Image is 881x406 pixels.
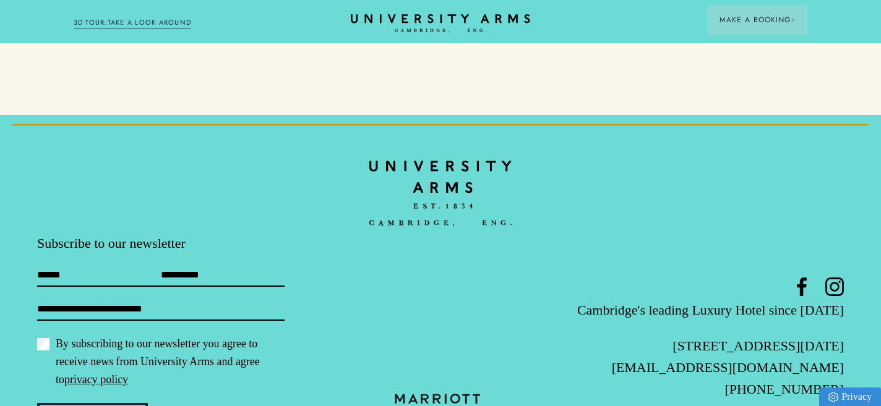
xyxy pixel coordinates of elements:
p: Subscribe to our newsletter [37,234,306,253]
a: [PHONE_NUMBER] [724,381,844,397]
a: Instagram [825,277,844,296]
a: Home [369,152,512,234]
span: Make a Booking [720,14,795,25]
p: [STREET_ADDRESS][DATE] [575,335,844,357]
a: Facebook [793,277,811,296]
a: 3D TOUR:TAKE A LOOK AROUND [74,17,192,28]
a: Privacy [819,387,881,406]
p: Cambridge's leading Luxury Hotel since [DATE] [575,299,844,321]
a: Home [351,14,530,33]
button: Make a BookingArrow icon [707,5,807,35]
a: [EMAIL_ADDRESS][DOMAIN_NAME] [612,360,844,375]
label: By subscribing to our newsletter you agree to receive news from University Arms and agree to [37,335,285,389]
input: By subscribing to our newsletter you agree to receive news from University Arms and agree topriva... [37,338,49,350]
img: Privacy [828,392,838,402]
img: bc90c398f2f6aa16c3ede0e16ee64a97.svg [369,152,512,235]
img: Arrow icon [791,18,795,22]
a: privacy policy [64,373,128,386]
